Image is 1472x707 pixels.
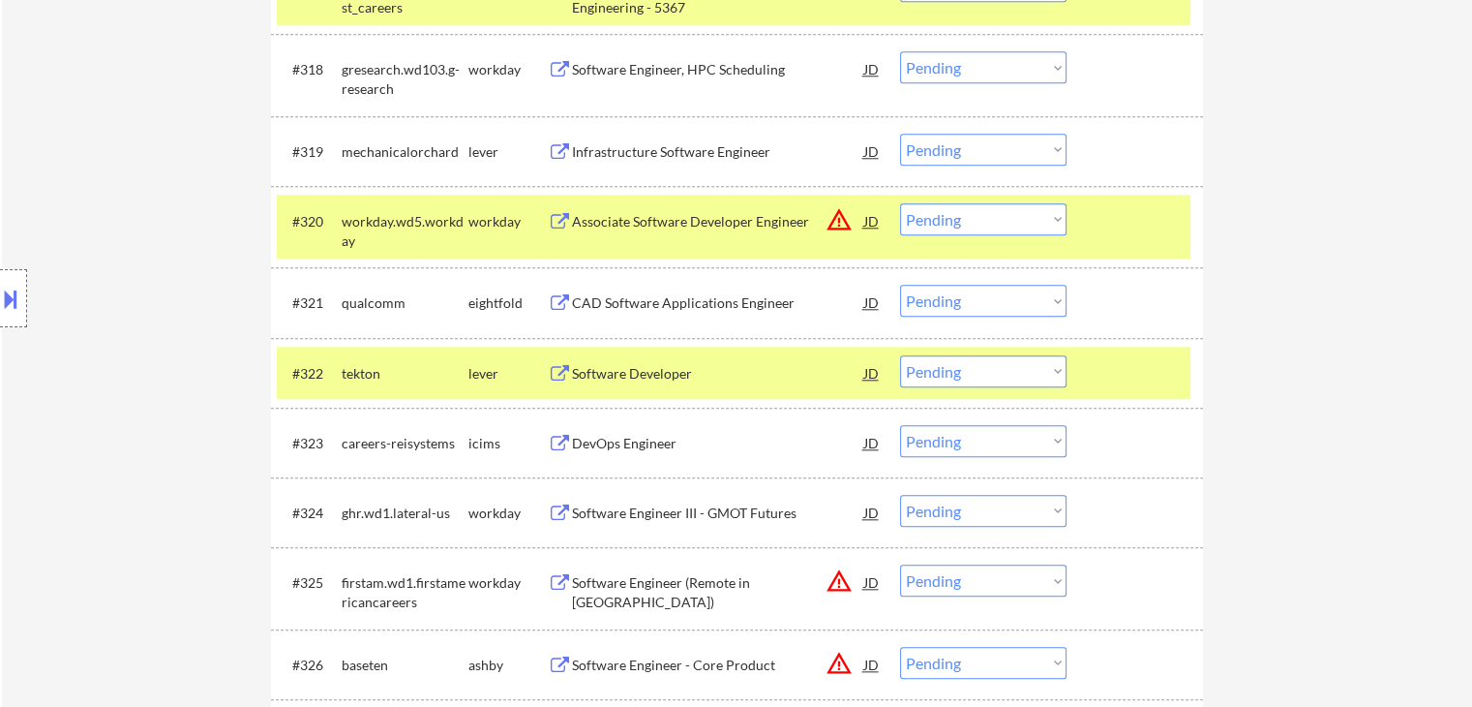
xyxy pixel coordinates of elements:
div: Software Engineer, HPC Scheduling [572,60,864,79]
div: lever [468,142,548,162]
div: workday [468,60,548,79]
div: ashby [468,656,548,675]
div: JD [862,285,882,320]
div: JD [862,495,882,530]
div: careers-reisystems [342,434,468,453]
div: lever [468,364,548,384]
div: Associate Software Developer Engineer [572,212,864,231]
div: CAD Software Applications Engineer [572,293,864,313]
div: Software Engineer III - GMOT Futures [572,504,864,523]
div: Software Engineer - Core Product [572,656,864,675]
button: warning_amber [826,568,853,595]
div: Infrastructure Software Engineer [572,142,864,162]
div: qualcomm [342,293,468,313]
div: tekton [342,364,468,384]
div: JD [862,425,882,460]
div: workday [468,504,548,523]
div: baseten [342,656,468,675]
div: mechanicalorchard [342,142,468,162]
div: eightfold [468,293,548,313]
div: Software Developer [572,364,864,384]
div: JD [862,203,882,238]
div: JD [862,647,882,682]
div: #326 [292,656,326,675]
div: ghr.wd1.lateral-us [342,504,468,523]
div: #325 [292,573,326,593]
div: workday [468,573,548,593]
button: warning_amber [826,650,853,677]
div: JD [862,355,882,390]
div: JD [862,134,882,169]
div: #324 [292,504,326,523]
button: warning_amber [826,206,853,233]
div: DevOps Engineer [572,434,864,453]
div: firstam.wd1.firstamericancareers [342,573,468,611]
div: JD [862,51,882,86]
div: workday.wd5.workday [342,212,468,250]
div: icims [468,434,548,453]
div: #318 [292,60,326,79]
div: Software Engineer (Remote in [GEOGRAPHIC_DATA]) [572,573,864,611]
div: workday [468,212,548,231]
div: gresearch.wd103.g-research [342,60,468,98]
div: JD [862,565,882,599]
